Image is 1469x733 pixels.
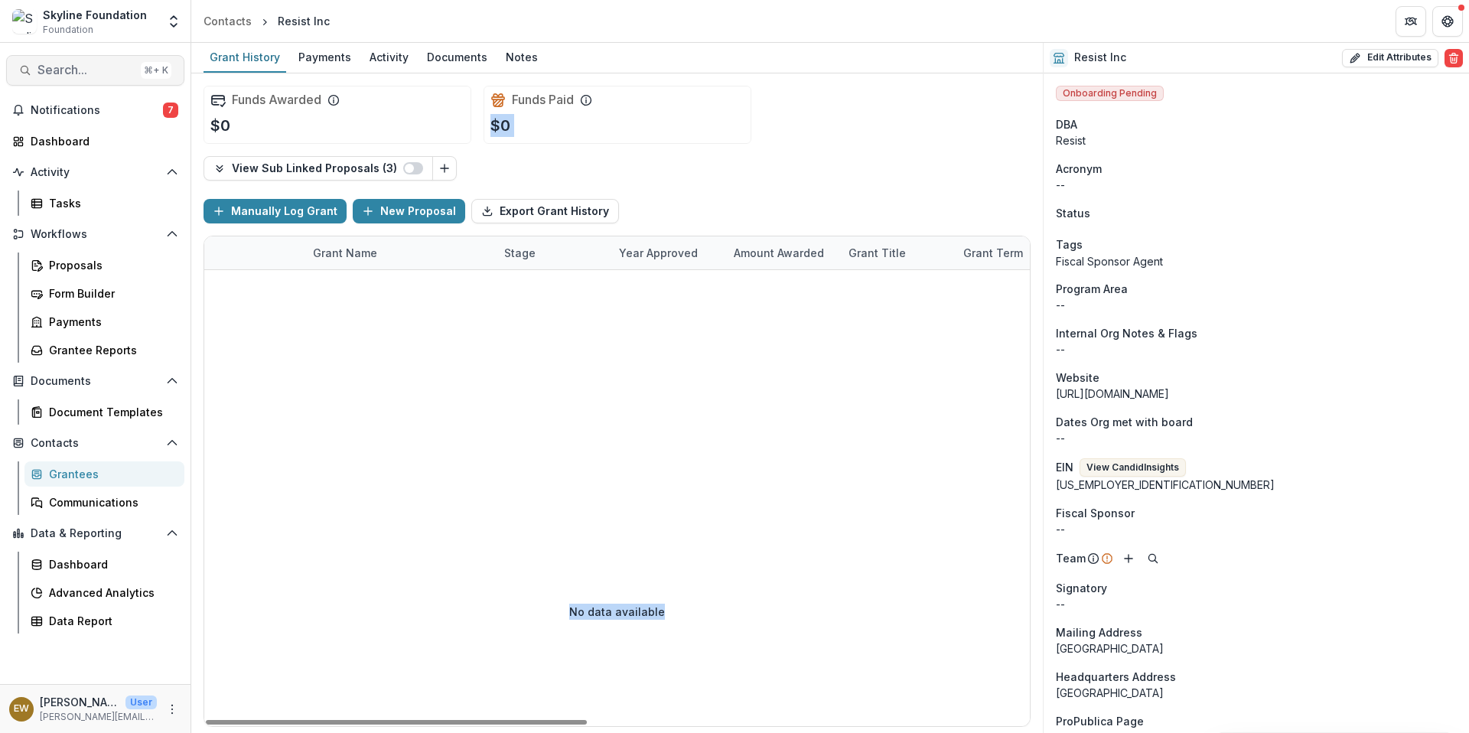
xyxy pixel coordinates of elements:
span: Onboarding Pending [1056,86,1164,101]
div: Form Builder [49,285,172,301]
a: [URL][DOMAIN_NAME] [1056,387,1169,400]
div: Dashboard [31,133,172,149]
span: ProPublica Page [1056,713,1144,729]
div: Eddie Whitfield [14,704,29,714]
a: Tasks [24,191,184,216]
a: Form Builder [24,281,184,306]
div: Payments [49,314,172,330]
button: Partners [1396,6,1426,37]
p: View Sub Linked Proposals ( 3 ) [232,162,403,175]
span: Activity [31,166,160,179]
button: Search [1144,549,1162,568]
p: -- [1056,341,1457,357]
p: EIN [1056,459,1073,475]
h2: Resist Inc [1074,51,1126,64]
a: Dashboard [6,129,184,154]
p: [PERSON_NAME][EMAIL_ADDRESS][DOMAIN_NAME] [40,710,157,724]
div: Year approved [610,236,725,269]
span: Documents [31,375,160,388]
button: Edit Attributes [1342,49,1438,67]
p: $0 [210,114,230,137]
p: Team [1056,550,1086,566]
div: Notes [500,46,544,68]
a: Contacts [197,10,258,32]
button: Export Grant History [471,199,619,223]
span: Contacts [31,437,160,450]
span: Status [1056,205,1090,221]
div: Grant Name [304,245,386,261]
div: Advanced Analytics [49,585,172,601]
div: Amount Awarded [725,245,833,261]
span: DBA [1056,116,1077,132]
p: -- [1056,177,1457,193]
span: Notifications [31,104,163,117]
span: Search... [37,63,135,77]
div: Resist Inc [278,13,330,29]
span: Headquarters Address [1056,669,1176,685]
p: $0 [490,114,510,137]
a: Activity [363,43,415,73]
div: Activity [363,46,415,68]
nav: breadcrumb [197,10,336,32]
button: Add [1119,549,1138,568]
div: [US_EMPLOYER_IDENTIFICATION_NUMBER] [1056,477,1457,493]
span: Program Area [1056,281,1128,297]
span: Dates Org met with board [1056,414,1193,430]
span: Workflows [31,228,160,241]
span: Website [1056,370,1099,386]
div: Grant Title [839,236,954,269]
p: [PERSON_NAME] [40,694,119,710]
div: Payments [292,46,357,68]
div: Grant Title [839,245,915,261]
button: Open Contacts [6,431,184,455]
span: Acronym [1056,161,1102,177]
span: Fiscal Sponsor [1056,505,1135,521]
div: Grant Name [304,236,495,269]
div: Resist [1056,132,1457,148]
a: Document Templates [24,399,184,425]
div: Amount Awarded [725,236,839,269]
a: Payments [292,43,357,73]
div: Stage [495,245,545,261]
button: Open Workflows [6,222,184,246]
div: Documents [421,46,493,68]
div: Stage [495,236,610,269]
a: Dashboard [24,552,184,577]
a: Documents [421,43,493,73]
button: New Proposal [353,199,465,223]
div: -- [1056,521,1457,537]
button: Open Activity [6,160,184,184]
a: Notes [500,43,544,73]
div: Tasks [49,195,172,211]
button: View CandidInsights [1080,458,1186,477]
a: Grant History [204,43,286,73]
a: Grantee Reports [24,337,184,363]
button: Open entity switcher [163,6,184,37]
button: Get Help [1432,6,1463,37]
div: Grant History [204,46,286,68]
h2: Funds Awarded [232,93,321,107]
div: Grantees [49,466,172,482]
button: More [163,700,181,718]
button: Search... [6,55,184,86]
div: Year approved [610,245,707,261]
span: 7 [163,103,178,118]
div: ⌘ + K [141,62,171,79]
div: Dashboard [49,556,172,572]
span: Foundation [43,23,93,37]
button: View Sub Linked Proposals (3) [204,156,433,181]
a: Advanced Analytics [24,580,184,605]
p: -- [1056,297,1457,313]
span: Internal Org Notes & Flags [1056,325,1197,341]
span: Mailing Address [1056,624,1142,640]
a: Proposals [24,252,184,278]
button: Manually Log Grant [204,199,347,223]
img: Skyline Foundation [12,9,37,34]
button: Notifications7 [6,98,184,122]
button: Delete [1445,49,1463,67]
span: Data & Reporting [31,527,160,540]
